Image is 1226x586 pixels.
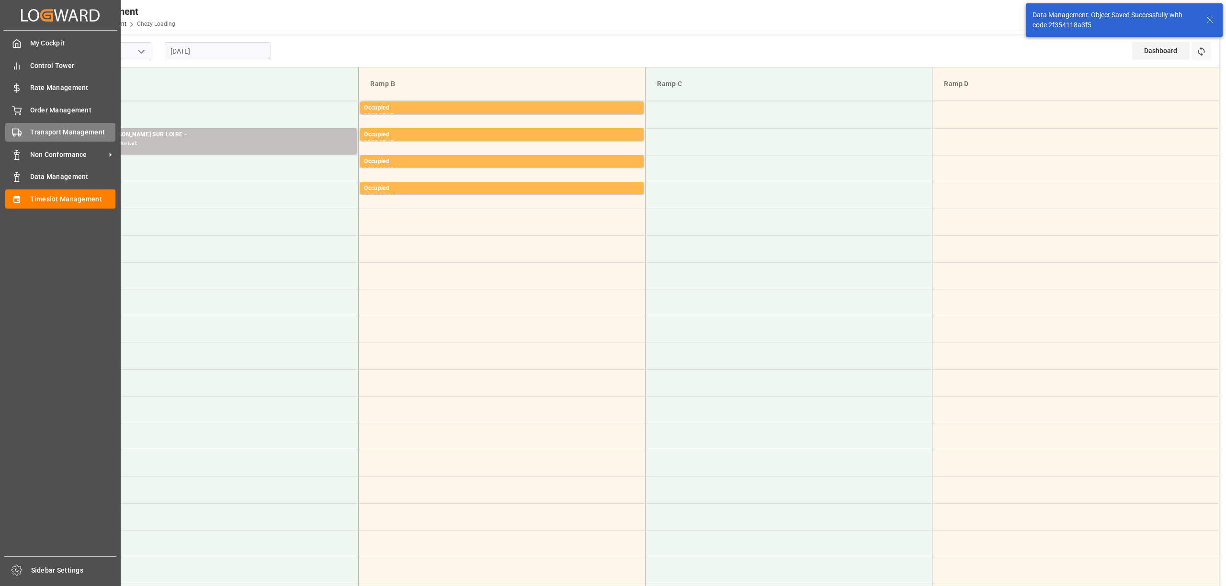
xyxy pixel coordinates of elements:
div: - [378,193,379,198]
span: Timeslot Management [30,194,116,204]
a: Transport Management [5,123,115,142]
div: 09:15 [379,166,393,171]
div: - [378,113,379,117]
div: 08:15 [379,113,393,117]
div: 09:45 [379,193,393,198]
a: Rate Management [5,78,115,97]
div: 08:00 [364,113,378,117]
div: Dashboard [1132,42,1190,60]
div: Transport [PERSON_NAME] SUR LOIRE - [77,130,353,140]
div: Pallets: ,TU: ,City: ,Arrival: [77,140,353,148]
div: - [378,140,379,144]
a: Control Tower [5,56,115,75]
div: Ramp B [366,75,637,93]
span: Non Conformance [30,150,106,160]
span: Rate Management [30,83,116,93]
div: Ramp C [653,75,924,93]
div: 09:00 [364,166,378,171]
div: Ramp D [940,75,1211,93]
div: Occupied [364,184,640,193]
span: Sidebar Settings [31,565,117,575]
a: My Cockpit [5,34,115,53]
span: My Cockpit [30,38,116,48]
div: Ramp A [79,75,351,93]
div: 08:45 [379,140,393,144]
div: Data Management: Object Saved Successfully with code 2f354118a3f5 [1033,10,1197,30]
span: Transport Management [30,127,116,137]
div: 08:30 [364,140,378,144]
div: 09:30 [364,193,378,198]
a: Timeslot Management [5,189,115,208]
span: Order Management [30,105,116,115]
div: - [378,166,379,171]
input: DD-MM-YYYY [165,42,271,60]
span: Control Tower [30,61,116,71]
span: Data Management [30,172,116,182]
div: Occupied [364,130,640,140]
a: Order Management [5,100,115,119]
a: Data Management [5,167,115,186]
button: open menu [134,44,148,59]
div: Occupied [364,157,640,166]
div: Occupied [364,103,640,113]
